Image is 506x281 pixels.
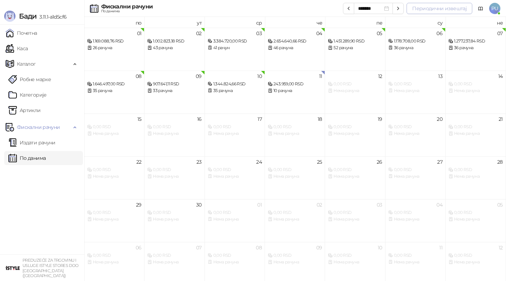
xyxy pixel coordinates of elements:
div: 43 рачуна [147,45,201,51]
div: 243.959,00 RSD [268,81,322,87]
div: Нема рачуна [147,130,201,137]
td: 2025-09-21 [446,113,506,156]
div: Нема рачуна [268,259,322,266]
td: 2025-09-12 [325,71,385,113]
div: 10 [378,245,382,250]
div: 0,00 RSD [328,209,382,216]
div: 20 [437,117,442,122]
th: ср [205,17,265,28]
td: 2025-09-17 [205,113,265,156]
div: 02 [196,31,202,36]
div: 05 [497,202,503,207]
div: 0,00 RSD [388,166,442,173]
div: 14 [498,74,503,79]
div: 26 [377,159,382,164]
div: Нема рачуна [388,87,442,94]
a: По данима [8,151,46,165]
td: 2025-09-11 [265,71,325,113]
div: Нема рачуна [328,130,382,137]
div: Нема рачуна [208,130,262,137]
td: 2025-09-09 [144,71,205,113]
div: 0,00 RSD [147,166,201,173]
div: 0,00 RSD [268,252,322,259]
div: Нема рачуна [87,173,141,180]
td: 2025-09-26 [325,156,385,199]
div: 0,00 RSD [87,124,141,130]
div: Нема рачуна [87,216,141,223]
td: 2025-09-07 [446,28,506,71]
div: 17 [258,117,262,122]
td: 2025-09-15 [84,113,144,156]
div: 0,00 RSD [87,252,141,259]
th: че [265,17,325,28]
div: 0,00 RSD [208,166,262,173]
div: 0,00 RSD [328,81,382,87]
td: 2025-09-04 [265,28,325,71]
div: 1.277.237,84 RSD [448,38,502,45]
span: Каталог [17,57,36,71]
div: Нема рачуна [268,173,322,180]
div: 03 [377,202,382,207]
td: 2025-09-06 [385,28,446,71]
div: 27 [437,159,442,164]
div: Нема рачуна [87,130,141,137]
a: Категорије [8,88,47,102]
td: 2025-09-27 [385,156,446,199]
div: Нема рачуна [448,87,502,94]
div: 0,00 RSD [448,166,502,173]
a: Каса [6,41,28,55]
span: PU [489,3,500,14]
div: Нема рачуна [87,259,141,266]
div: 0,00 RSD [328,166,382,173]
div: 0,00 RSD [268,209,322,216]
div: 0,00 RSD [87,209,141,216]
div: 0,00 RSD [448,124,502,130]
div: 0,00 RSD [147,252,201,259]
td: 2025-10-04 [385,199,446,242]
div: Нема рачуна [328,87,382,94]
td: 2025-09-18 [265,113,325,156]
div: 12 [378,74,382,79]
th: ут [144,17,205,28]
div: 36 рачуна [388,45,442,51]
td: 2025-09-23 [144,156,205,199]
th: пе [325,17,385,28]
div: Нема рачуна [208,259,262,266]
div: 04 [316,31,322,36]
div: 28 [497,159,503,164]
div: 07 [497,31,503,36]
span: 3.11.1-a1d5cf6 [37,14,66,20]
div: 01 [257,202,262,207]
div: 0,00 RSD [268,166,322,173]
button: Периодични извештај [407,3,472,14]
div: 0,00 RSD [208,209,262,216]
div: 46 рачуна [268,45,322,51]
div: 0,00 RSD [448,209,502,216]
td: 2025-09-28 [446,156,506,199]
span: Фискални рачуни [17,120,60,134]
td: 2025-10-05 [446,199,506,242]
img: Logo [4,11,15,22]
div: 19 [378,117,382,122]
div: Нема рачуна [147,216,201,223]
div: Нема рачуна [388,130,442,137]
div: Нема рачуна [147,173,201,180]
div: 0,00 RSD [328,124,382,130]
div: Нема рачуна [388,173,442,180]
div: 30 [196,202,202,207]
td: 2025-09-16 [144,113,205,156]
div: Нема рачуна [268,216,322,223]
div: 0,00 RSD [87,166,141,173]
div: 08 [256,245,262,250]
div: Нема рачуна [388,259,442,266]
td: 2025-09-25 [265,156,325,199]
div: 05 [377,31,382,36]
div: 0,00 RSD [448,252,502,259]
td: 2025-09-10 [205,71,265,113]
span: Бади [19,12,37,20]
div: Нема рачуна [448,130,502,137]
div: 29 [136,202,142,207]
div: 23 [196,159,202,164]
div: 06 [136,245,142,250]
div: 06 [436,31,442,36]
